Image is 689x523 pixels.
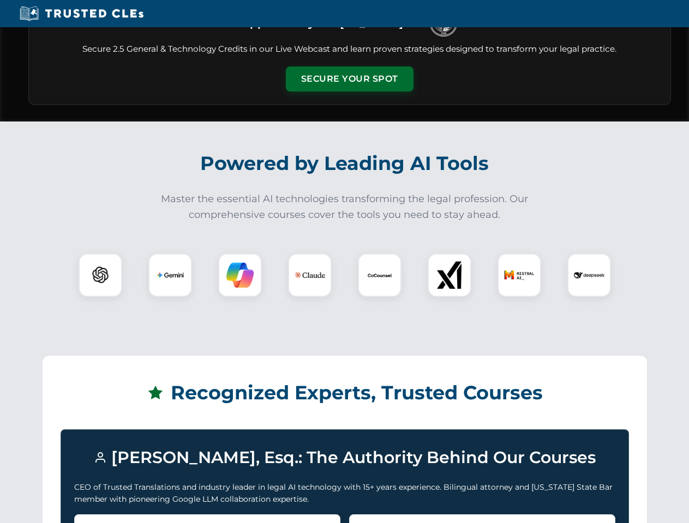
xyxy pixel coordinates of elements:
[61,374,629,412] h2: Recognized Experts, Trusted Courses
[154,191,536,223] p: Master the essential AI technologies transforming the legal profession. Our comprehensive courses...
[157,261,184,289] img: Gemini Logo
[436,261,463,289] img: xAI Logo
[574,260,604,290] img: DeepSeek Logo
[16,5,147,22] img: Trusted CLEs
[74,443,615,472] h3: [PERSON_NAME], Esq.: The Authority Behind Our Courses
[43,144,647,183] h2: Powered by Leading AI Tools
[295,260,325,290] img: Claude Logo
[428,253,471,297] div: xAI
[42,43,657,56] p: Secure 2.5 General & Technology Credits in our Live Webcast and learn proven strategies designed ...
[85,259,116,291] img: ChatGPT Logo
[288,253,332,297] div: Claude
[286,66,414,92] button: Secure Your Spot
[148,253,192,297] div: Gemini
[226,261,254,289] img: Copilot Logo
[504,260,535,290] img: Mistral AI Logo
[358,253,402,297] div: CoCounsel
[567,253,611,297] div: DeepSeek
[498,253,541,297] div: Mistral AI
[366,261,393,289] img: CoCounsel Logo
[79,253,122,297] div: ChatGPT
[74,481,615,506] p: CEO of Trusted Translations and industry leader in legal AI technology with 15+ years experience....
[218,253,262,297] div: Copilot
